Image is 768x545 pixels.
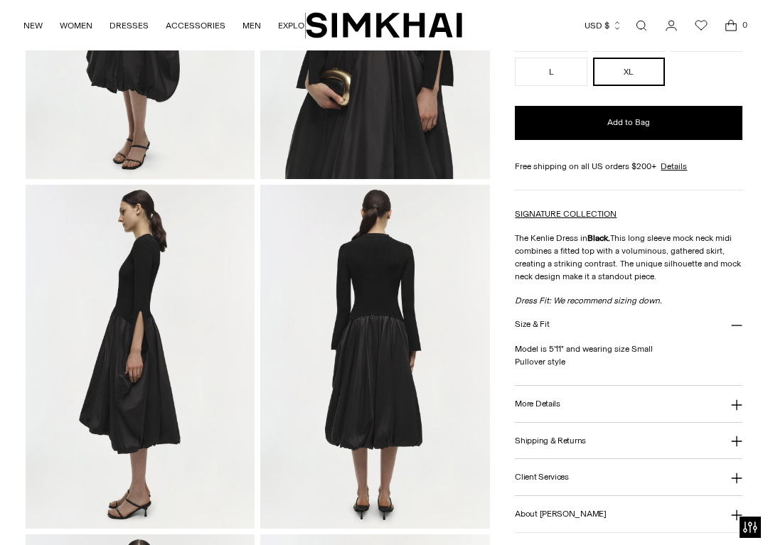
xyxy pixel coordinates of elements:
h3: Shipping & Returns [515,436,586,446]
button: USD $ [585,10,622,41]
button: Add to Bag [515,106,742,140]
h3: Size & Fit [515,320,549,329]
em: Dress Fit: We recommend sizing down. [515,296,662,306]
span: 0 [738,18,751,31]
img: Signature Kenlie Dress [26,185,255,529]
a: SIMKHAI [306,11,462,39]
a: WOMEN [60,10,92,41]
p: The Kenlie Dress in This long sleeve mock neck midi combines a fitted top with a voluminous, gath... [515,232,742,283]
button: Client Services [515,459,742,495]
a: SIGNATURE COLLECTION [515,209,617,219]
a: DRESSES [110,10,149,41]
a: Details [661,160,687,173]
img: Signature Kenlie Dress [260,185,490,529]
button: More Details [515,386,742,422]
a: EXPLORE [278,10,315,41]
p: Model is 5'11" and wearing size Small Pullover style [515,342,742,368]
a: Open cart modal [717,11,745,40]
a: Wishlist [687,11,715,40]
a: MEN [242,10,261,41]
button: Shipping & Returns [515,423,742,459]
a: NEW [23,10,43,41]
h3: Client Services [515,473,569,482]
a: Go to the account page [657,11,686,40]
strong: Black. [587,233,610,243]
h3: About [PERSON_NAME] [515,509,606,519]
button: L [515,58,587,86]
button: Size & Fit [515,307,742,343]
div: Free shipping on all US orders $200+ [515,160,742,173]
a: ACCESSORIES [166,10,225,41]
a: Open search modal [627,11,656,40]
button: About [PERSON_NAME] [515,496,742,532]
h3: More Details [515,399,560,409]
button: XL [593,58,665,86]
iframe: Sign Up via Text for Offers [11,491,143,534]
span: Add to Bag [607,117,650,129]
